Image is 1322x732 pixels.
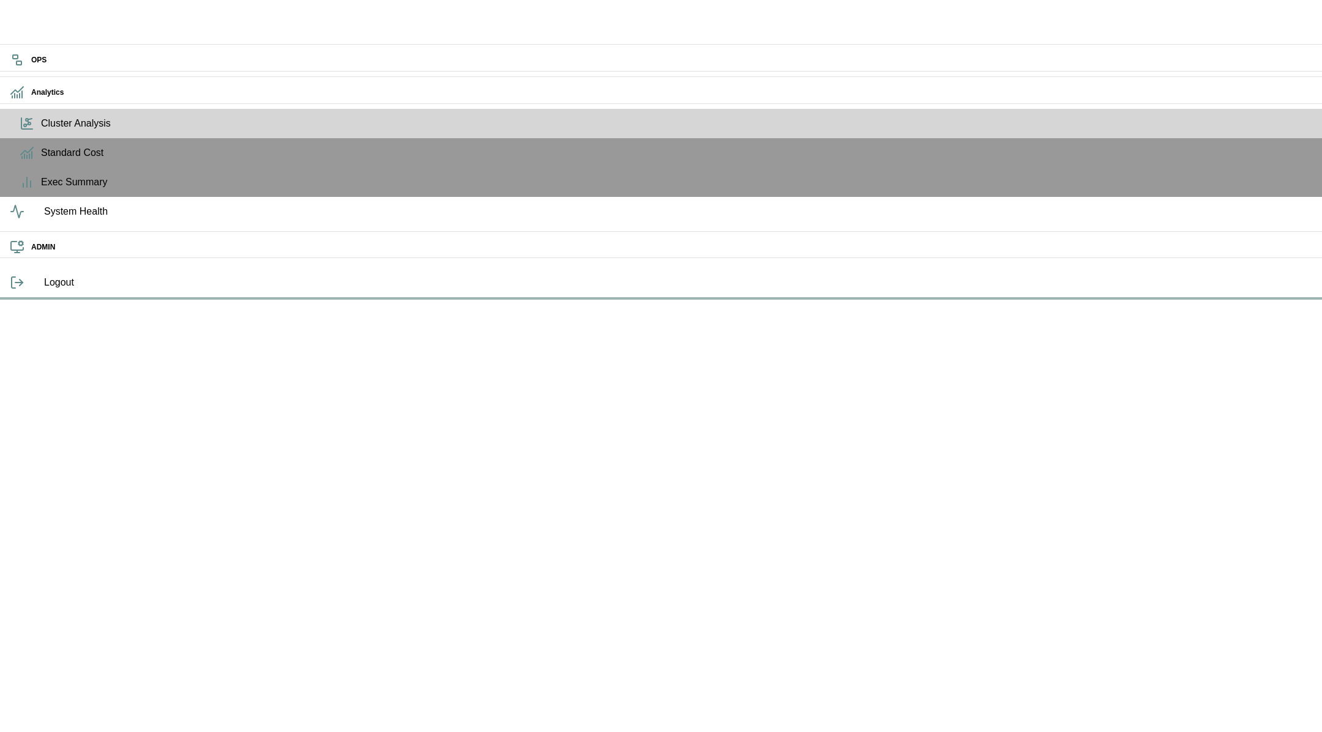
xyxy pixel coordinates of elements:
[31,87,1312,98] h6: Analytics
[41,146,1312,160] span: Standard Cost
[44,204,1312,219] span: System Health
[41,175,1312,190] span: Exec Summary
[41,116,1312,131] span: Cluster Analysis
[31,242,1312,253] h6: ADMIN
[31,54,1312,66] h6: OPS
[44,275,1312,290] span: Logout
